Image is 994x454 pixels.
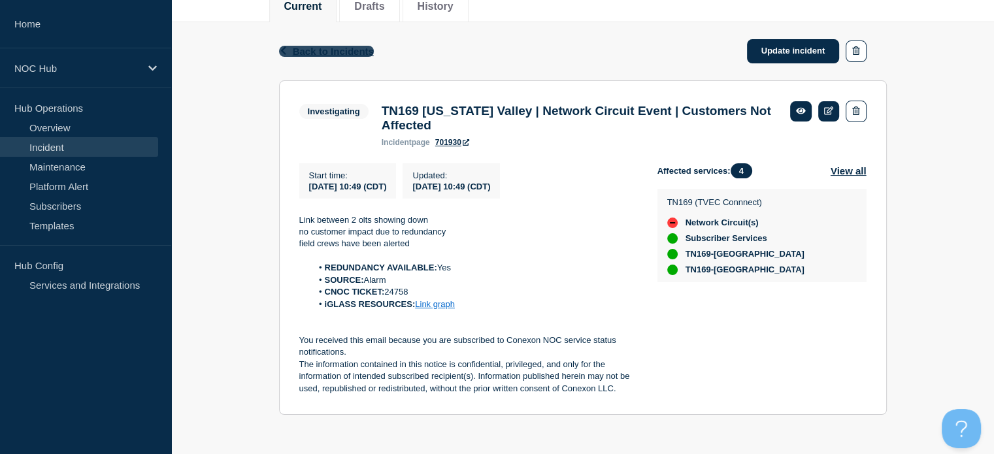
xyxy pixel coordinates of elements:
[731,163,752,178] span: 4
[686,265,804,275] span: TN169-[GEOGRAPHIC_DATA]
[415,299,455,309] a: Link graph
[667,265,678,275] div: up
[435,138,469,147] a: 701930
[412,180,490,191] div: [DATE] 10:49 (CDT)
[667,197,804,207] p: TN169 (TVEC Connnect)
[686,233,767,244] span: Subscriber Services
[747,39,840,63] a: Update incident
[299,334,637,359] p: You received this email because you are subscribed to Conexon NOC service status notifications.
[325,275,364,285] strong: SOURCE:
[942,409,981,448] iframe: Help Scout Beacon - Open
[312,274,637,286] li: Alarm
[686,218,759,228] span: Network Circuit(s)
[279,46,374,57] button: Back to Incidents
[299,104,369,119] span: Investigating
[412,170,490,180] p: Updated :
[299,226,637,238] p: no customer impact due to redundancy
[382,104,777,133] h3: TN169 [US_STATE] Valley | Network Circuit Event | Customers Not Affected
[657,163,759,178] span: Affected services:
[686,249,804,259] span: TN169-[GEOGRAPHIC_DATA]
[14,63,140,74] p: NOC Hub
[309,170,387,180] p: Start time :
[667,233,678,244] div: up
[667,218,678,228] div: down
[299,238,637,250] p: field crews have been alerted
[325,263,437,272] strong: REDUNDANCY AVAILABLE:
[418,1,454,12] button: History
[299,214,637,226] p: Link between 2 olts showing down
[382,138,430,147] p: page
[354,1,384,12] button: Drafts
[284,1,322,12] button: Current
[831,163,867,178] button: View all
[667,249,678,259] div: up
[312,286,637,298] li: 24758
[312,262,637,274] li: Yes
[382,138,412,147] span: incident
[309,182,387,191] span: [DATE] 10:49 (CDT)
[299,359,637,395] p: The information contained in this notice is confidential, privileged, and only for the informatio...
[325,299,416,309] strong: iGLASS RESOURCES:
[325,287,385,297] strong: CNOC TICKET:
[293,46,374,57] span: Back to Incidents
